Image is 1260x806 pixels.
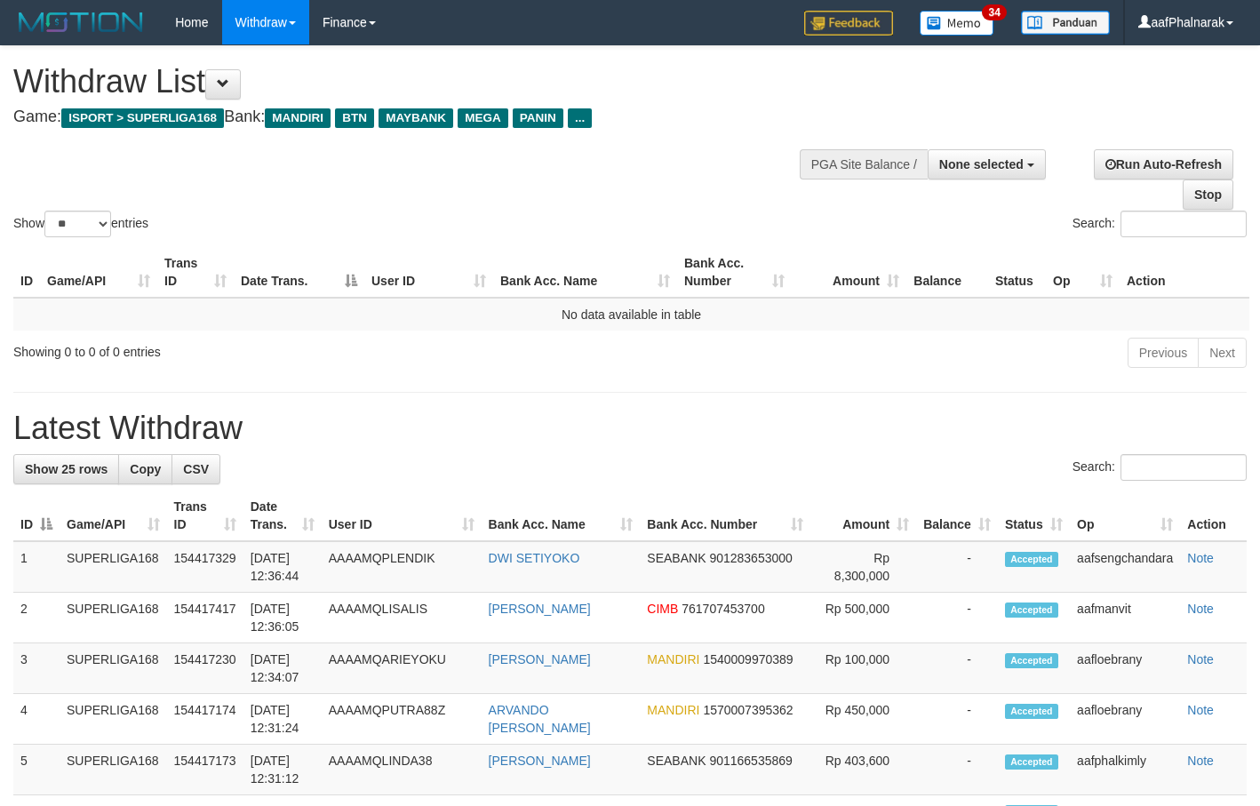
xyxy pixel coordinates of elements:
[60,643,167,694] td: SUPERLIGA168
[1120,211,1247,237] input: Search:
[13,336,512,361] div: Showing 0 to 0 of 0 entries
[322,593,482,643] td: AAAAMQLISALIS
[682,602,764,616] span: Copy 761707453700 to clipboard
[364,247,493,298] th: User ID: activate to sort column ascending
[13,211,148,237] label: Show entries
[1187,703,1214,717] a: Note
[167,745,243,795] td: 154417173
[40,247,157,298] th: Game/API: activate to sort column ascending
[1070,491,1180,541] th: Op: activate to sort column ascending
[1183,180,1233,210] a: Stop
[792,247,906,298] th: Amount: activate to sort column ascending
[243,694,322,745] td: [DATE] 12:31:24
[939,157,1024,172] span: None selected
[25,462,108,476] span: Show 25 rows
[647,602,678,616] span: CIMB
[243,491,322,541] th: Date Trans.: activate to sort column ascending
[458,108,508,128] span: MEGA
[167,593,243,643] td: 154417417
[243,643,322,694] td: [DATE] 12:34:07
[916,745,998,795] td: -
[810,491,916,541] th: Amount: activate to sort column ascending
[44,211,111,237] select: Showentries
[916,593,998,643] td: -
[322,643,482,694] td: AAAAMQARIEYOKU
[1187,551,1214,565] a: Note
[13,411,1247,446] h1: Latest Withdraw
[1187,652,1214,666] a: Note
[916,694,998,745] td: -
[13,643,60,694] td: 3
[810,541,916,593] td: Rp 8,300,000
[1005,754,1058,770] span: Accepted
[379,108,453,128] span: MAYBANK
[810,694,916,745] td: Rp 450,000
[171,454,220,484] a: CSV
[482,491,641,541] th: Bank Acc. Name: activate to sort column ascending
[640,491,810,541] th: Bank Acc. Number: activate to sort column ascending
[1187,754,1214,768] a: Note
[61,108,224,128] span: ISPORT > SUPERLIGA168
[493,247,677,298] th: Bank Acc. Name: activate to sort column ascending
[916,643,998,694] td: -
[60,745,167,795] td: SUPERLIGA168
[1070,643,1180,694] td: aafloebrany
[906,247,988,298] th: Balance
[322,745,482,795] td: AAAAMQLINDA38
[1070,593,1180,643] td: aafmanvit
[928,149,1046,180] button: None selected
[804,11,893,36] img: Feedback.jpg
[243,541,322,593] td: [DATE] 12:36:44
[647,551,706,565] span: SEABANK
[167,491,243,541] th: Trans ID: activate to sort column ascending
[489,754,591,768] a: [PERSON_NAME]
[13,64,822,100] h1: Withdraw List
[703,652,793,666] span: Copy 1540009970389 to clipboard
[489,703,591,735] a: ARVANDO [PERSON_NAME]
[322,491,482,541] th: User ID: activate to sort column ascending
[982,4,1006,20] span: 34
[810,745,916,795] td: Rp 403,600
[1005,552,1058,567] span: Accepted
[810,643,916,694] td: Rp 100,000
[489,551,580,565] a: DWI SETIYOKO
[13,9,148,36] img: MOTION_logo.png
[335,108,374,128] span: BTN
[1073,454,1247,481] label: Search:
[1005,603,1058,618] span: Accepted
[1021,11,1110,35] img: panduan.png
[1070,745,1180,795] td: aafphalkimly
[647,754,706,768] span: SEABANK
[703,703,793,717] span: Copy 1570007395362 to clipboard
[243,745,322,795] td: [DATE] 12:31:12
[1046,247,1120,298] th: Op: activate to sort column ascending
[1198,338,1247,368] a: Next
[1187,602,1214,616] a: Note
[1070,541,1180,593] td: aafsengchandara
[13,247,40,298] th: ID
[647,703,699,717] span: MANDIRI
[1120,454,1247,481] input: Search:
[60,694,167,745] td: SUPERLIGA168
[234,247,364,298] th: Date Trans.: activate to sort column descending
[13,694,60,745] td: 4
[1005,704,1058,719] span: Accepted
[810,593,916,643] td: Rp 500,000
[1070,694,1180,745] td: aafloebrany
[677,247,792,298] th: Bank Acc. Number: activate to sort column ascending
[13,491,60,541] th: ID: activate to sort column descending
[60,593,167,643] td: SUPERLIGA168
[243,593,322,643] td: [DATE] 12:36:05
[167,643,243,694] td: 154417230
[1180,491,1247,541] th: Action
[988,247,1046,298] th: Status
[647,652,699,666] span: MANDIRI
[13,541,60,593] td: 1
[916,491,998,541] th: Balance: activate to sort column ascending
[800,149,928,180] div: PGA Site Balance /
[322,694,482,745] td: AAAAMQPUTRA88Z
[322,541,482,593] td: AAAAMQPLENDIK
[920,11,994,36] img: Button%20Memo.svg
[489,602,591,616] a: [PERSON_NAME]
[998,491,1070,541] th: Status: activate to sort column ascending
